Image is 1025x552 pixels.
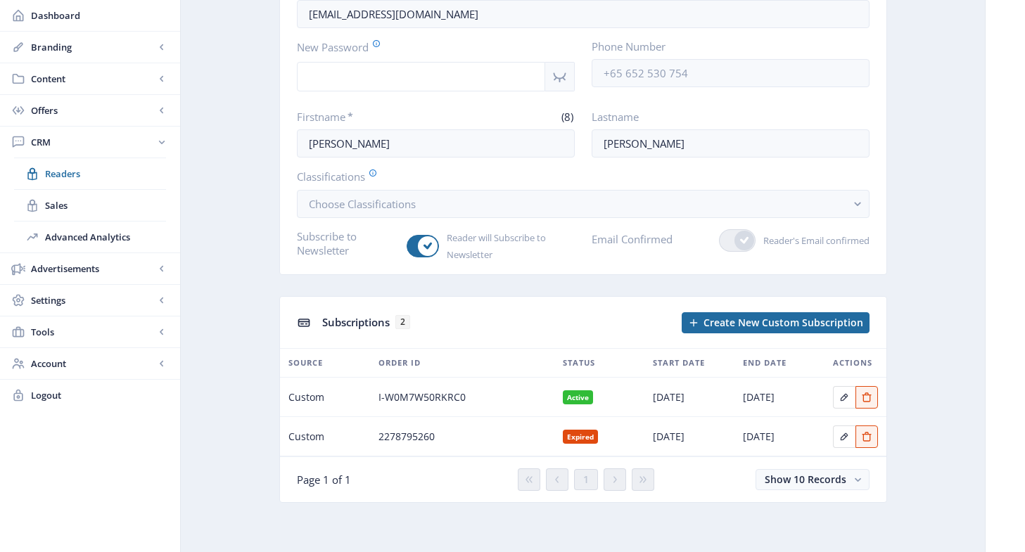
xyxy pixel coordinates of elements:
[31,8,169,23] span: Dashboard
[765,473,846,486] span: Show 10 Records
[288,428,324,445] span: Custom
[31,103,155,117] span: Offers
[743,354,787,371] span: End Date
[45,230,166,244] span: Advanced Analytics
[756,469,870,490] button: Show 10 Records
[14,158,166,189] a: Readers
[31,357,155,371] span: Account
[855,428,878,442] a: Edit page
[395,315,410,329] span: 2
[14,222,166,252] a: Advanced Analytics
[574,469,598,490] button: 1
[297,39,564,55] label: New Password
[45,198,166,212] span: Sales
[378,354,421,371] span: Order ID
[704,317,863,328] span: Create New Custom Subscription
[563,430,599,444] nb-badge: Expired
[14,190,166,221] a: Sales
[833,389,855,402] a: Edit page
[297,169,858,184] label: Classifications
[559,110,575,124] span: (8)
[297,190,870,218] button: Choose Classifications
[545,62,575,91] nb-icon: Show password
[592,229,673,249] label: Email Confirmed
[45,167,166,181] span: Readers
[31,388,169,402] span: Logout
[309,197,416,211] span: Choose Classifications
[833,428,855,442] a: Edit page
[31,135,155,149] span: CRM
[288,389,324,406] span: Custom
[378,428,435,445] span: 2278795260
[297,229,396,257] label: Subscribe to Newsletter
[563,390,594,404] nb-badge: Active
[756,232,870,249] span: Reader's Email confirmed
[31,293,155,307] span: Settings
[439,229,575,263] span: Reader will Subscribe to Newsletter
[31,262,155,276] span: Advertisements
[563,354,595,371] span: Status
[592,59,870,87] input: +65 652 530 754
[297,473,351,487] span: Page 1 of 1
[322,315,390,329] span: Subscriptions
[279,296,887,503] app-collection-view: Subscriptions
[673,312,870,333] a: New page
[833,354,872,371] span: Actions
[297,110,431,124] label: Firstname
[583,474,589,485] span: 1
[682,312,870,333] button: Create New Custom Subscription
[855,389,878,402] a: Edit page
[592,129,870,158] input: Enter reader’s lastname
[31,72,155,86] span: Content
[653,354,705,371] span: Start Date
[31,40,155,54] span: Branding
[31,325,155,339] span: Tools
[743,389,775,406] span: [DATE]
[288,354,323,371] span: Source
[592,110,858,124] label: Lastname
[297,129,575,158] input: Enter reader’s firstname
[743,428,775,445] span: [DATE]
[653,389,685,406] span: [DATE]
[653,428,685,445] span: [DATE]
[592,39,858,53] label: Phone Number
[378,389,466,406] span: I-W0M7W50RKRC0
